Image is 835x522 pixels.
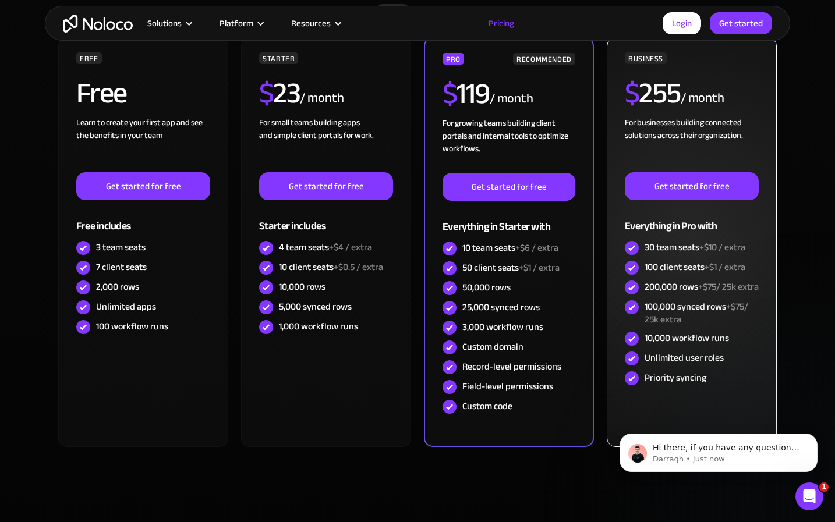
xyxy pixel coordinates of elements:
[133,16,205,31] div: Solutions
[602,409,835,491] iframe: Intercom notifications message
[147,16,182,31] div: Solutions
[819,482,829,492] span: 1
[625,200,759,238] div: Everything in Pro with
[96,280,139,293] div: 2,000 rows
[645,280,759,293] div: 200,000 rows
[443,201,575,239] div: Everything in Starter with
[277,16,354,31] div: Resources
[443,117,575,173] div: For growing teams building client portals and internal tools to optimize workflows.
[462,380,553,393] div: Field-level permissions
[96,261,147,274] div: 7 client seats
[220,16,253,31] div: Platform
[625,116,759,172] div: For businesses building connected solutions across their organization. ‍
[699,239,745,256] span: +$10 / extra
[259,79,300,108] h2: 23
[474,16,529,31] a: Pricing
[334,258,383,276] span: +$0.5 / extra
[76,79,127,108] h2: Free
[259,52,298,64] div: STARTER
[663,12,701,34] a: Login
[443,79,490,108] h2: 119
[490,90,533,108] div: / month
[645,332,729,345] div: 10,000 workflow runs
[462,340,523,353] div: Custom domain
[625,52,667,64] div: BUSINESS
[76,52,102,64] div: FREE
[519,259,560,276] span: +$1 / extra
[63,15,133,33] a: home
[645,300,759,326] div: 100,000 synced rows
[625,66,639,120] span: $
[645,371,706,384] div: Priority syncing
[462,281,511,294] div: 50,000 rows
[443,173,575,201] a: Get started for free
[279,300,352,313] div: 5,000 synced rows
[681,89,724,108] div: / month
[259,116,393,172] div: For small teams building apps and simple client portals for work. ‍
[645,298,748,328] span: +$75/ 25k extra
[705,258,745,276] span: +$1 / extra
[291,16,331,31] div: Resources
[279,320,358,333] div: 1,000 workflow runs
[462,400,512,413] div: Custom code
[329,239,372,256] span: +$4 / extra
[795,482,823,510] iframe: Intercom live chat
[515,239,558,257] span: +$6 / extra
[698,278,759,296] span: +$75/ 25k extra
[96,320,168,333] div: 100 workflow runs
[205,16,277,31] div: Platform
[462,261,560,274] div: 50 client seats
[625,172,759,200] a: Get started for free
[462,360,561,373] div: Record-level permissions
[76,116,210,172] div: Learn to create your first app and see the benefits in your team ‍
[645,261,745,274] div: 100 client seats
[96,300,156,313] div: Unlimited apps
[645,351,724,364] div: Unlimited user roles
[625,79,681,108] h2: 255
[462,242,558,254] div: 10 team seats
[259,66,274,120] span: $
[259,172,393,200] a: Get started for free
[76,200,210,238] div: Free includes
[443,53,464,65] div: PRO
[279,261,383,274] div: 10 client seats
[462,321,543,333] div: 3,000 workflow runs
[443,66,457,121] span: $
[279,241,372,254] div: 4 team seats
[76,172,210,200] a: Get started for free
[279,280,325,293] div: 10,000 rows
[513,53,575,65] div: RECOMMENDED
[645,241,745,254] div: 30 team seats
[259,200,393,238] div: Starter includes
[96,241,146,254] div: 3 team seats
[710,12,772,34] a: Get started
[462,301,540,314] div: 25,000 synced rows
[300,89,344,108] div: / month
